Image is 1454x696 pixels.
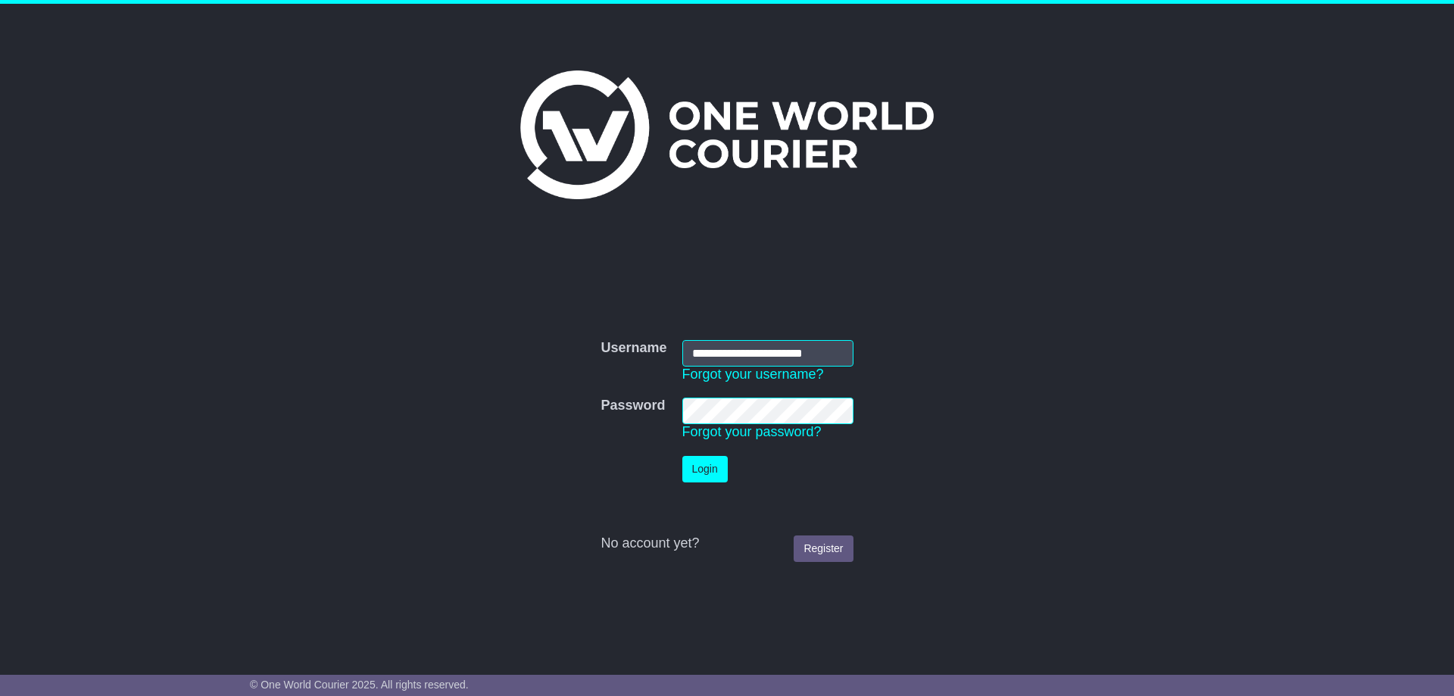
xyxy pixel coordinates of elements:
a: Register [794,535,853,562]
img: One World [520,70,934,199]
label: Password [601,398,665,414]
div: No account yet? [601,535,853,552]
label: Username [601,340,666,357]
span: © One World Courier 2025. All rights reserved. [250,679,469,691]
a: Forgot your password? [682,424,822,439]
button: Login [682,456,728,482]
a: Forgot your username? [682,367,824,382]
